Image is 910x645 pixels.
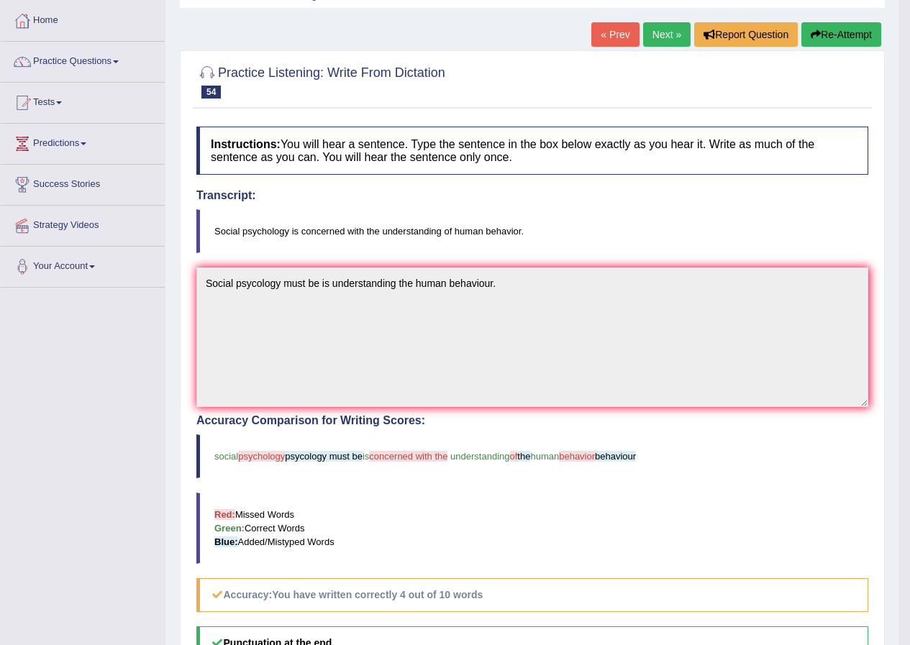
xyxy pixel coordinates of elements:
[214,509,235,520] b: Red:
[450,451,509,462] span: understanding
[510,451,518,462] span: of
[1,165,165,201] a: Success Stories
[595,451,636,462] span: behaviour
[591,22,639,47] a: « Prev
[530,451,559,462] span: human
[196,189,868,202] h4: Transcript:
[694,22,798,47] button: Report Question
[1,124,165,160] a: Predictions
[559,451,595,462] span: behavior
[214,536,238,547] b: Blue:
[1,206,165,242] a: Strategy Videos
[1,42,165,78] a: Practice Questions
[214,451,238,462] span: social
[369,451,447,462] span: concerned with the
[196,63,445,99] h2: Practice Listening: Write From Dictation
[201,86,221,99] span: 54
[643,22,691,47] a: Next »
[211,138,281,150] b: Instructions:
[196,414,868,427] h4: Accuracy Comparison for Writing Scores:
[238,451,285,462] span: psychology
[517,451,530,462] span: the
[1,1,165,37] a: Home
[1,83,165,119] a: Tests
[196,493,868,564] blockquote: Missed Words Correct Words Added/Mistyped Words
[363,451,369,462] span: is
[214,523,245,534] b: Green:
[196,209,868,253] blockquote: Social psychology is concerned with the understanding of human behavior.
[1,247,165,283] a: Your Account
[196,578,868,612] h5: Accuracy:
[272,589,483,600] b: You have written correctly 4 out of 10 words
[285,451,363,462] span: psycology must be
[196,127,868,175] h4: You will hear a sentence. Type the sentence in the box below exactly as you hear it. Write as muc...
[801,22,881,47] button: Re-Attempt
